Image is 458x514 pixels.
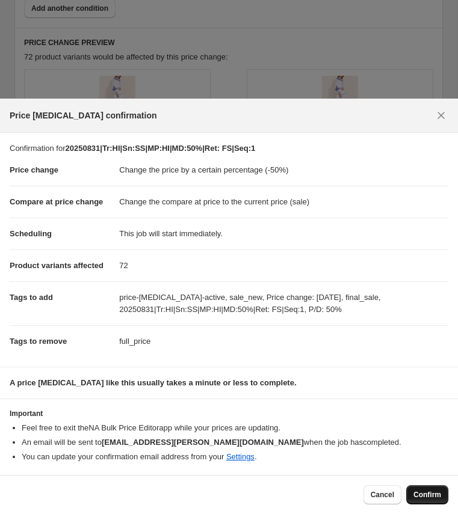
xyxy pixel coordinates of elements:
[10,197,103,206] span: Compare at price change
[22,422,448,434] li: Feel free to exit the NA Bulk Price Editor app while your prices are updating.
[10,409,448,418] h3: Important
[364,485,401,504] button: Cancel
[10,337,67,346] span: Tags to remove
[102,438,304,447] b: [EMAIL_ADDRESS][PERSON_NAME][DOMAIN_NAME]
[119,325,448,357] dd: full_price
[22,436,448,448] li: An email will be sent to when the job has completed .
[10,293,53,302] span: Tags to add
[119,249,448,281] dd: 72
[10,109,157,121] span: Price [MEDICAL_DATA] confirmation
[413,490,441,500] span: Confirm
[10,165,58,174] span: Price change
[65,144,255,153] b: 20250831|Tr:HI|Sn:SS|MP:HI|MD:50%|Ret: FS|Seq:1
[432,106,451,125] button: Close
[22,451,448,463] li: You can update your confirmation email address from your .
[406,485,448,504] button: Confirm
[119,155,448,186] dd: Change the price by a certain percentage (-50%)
[226,452,255,461] a: Settings
[119,281,448,325] dd: price-[MEDICAL_DATA]-active, sale_new, Price change: [DATE], final_sale, 20250831|Tr:HI|Sn:SS|MP:...
[119,186,448,218] dd: Change the compare at price to the current price (sale)
[371,490,394,500] span: Cancel
[10,261,104,270] span: Product variants affected
[119,218,448,249] dd: This job will start immediately.
[10,378,297,387] b: A price [MEDICAL_DATA] like this usually takes a minute or less to complete.
[10,142,448,155] p: Confirmation for
[10,229,52,238] span: Scheduling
